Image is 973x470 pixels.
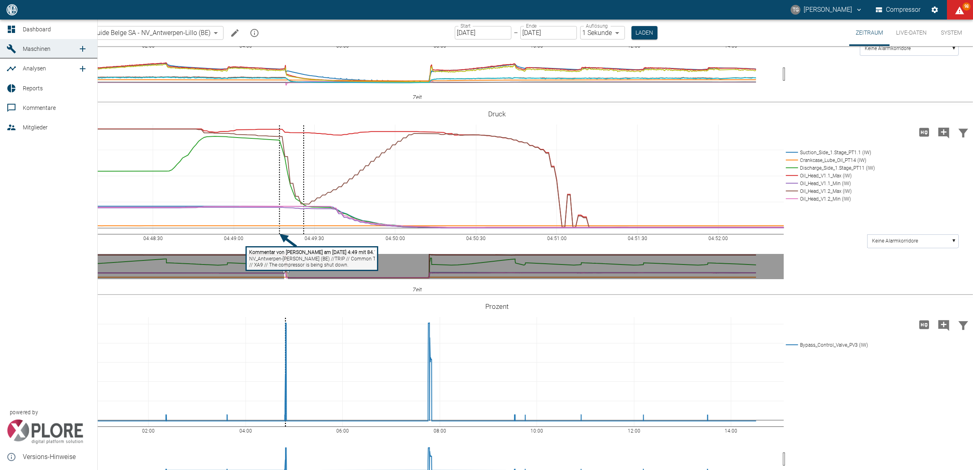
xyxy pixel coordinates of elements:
[455,26,511,39] input: DD.MM.YYYY
[23,26,51,33] span: Dashboard
[249,262,348,268] tspan: // XA9 // The compressor is being shut down.
[514,28,518,37] p: –
[953,314,973,335] button: Daten filtern
[526,22,537,29] label: Ende
[23,105,56,111] span: Kommentare
[927,2,942,17] button: Einstellungen
[227,25,243,41] button: Machine bearbeiten
[249,249,383,255] tspan: Kommentar von [PERSON_NAME] am [DATE] 4:49 mit 84.188
[914,320,934,328] span: Hohe Auflösung
[23,124,48,131] span: Mitglieder
[934,314,953,335] button: Kommentar hinzufügen
[580,26,625,39] div: 1 Sekunde
[75,41,91,57] a: new /machines
[10,409,38,416] span: powered by
[23,65,46,72] span: Analysen
[890,20,933,46] button: Live-Daten
[953,122,973,143] button: Daten filtern
[460,22,471,29] label: Start
[933,20,970,46] button: System
[23,85,43,92] span: Reports
[75,61,91,77] a: new /analyses/list/0
[865,46,911,51] text: Keine Alarmkorridore
[246,25,263,41] button: mission info
[43,28,210,37] span: 908000047_Air Liquide Belge SA - NV_Antwerpen-Lillo (BE)
[874,2,923,17] button: Compressor
[249,256,394,262] tspan: NV_Antwerpen-[PERSON_NAME] (BE) //TRIP // Common Trip // HH
[914,128,934,136] span: Hohe Auflösung
[934,122,953,143] button: Kommentar hinzufügen
[6,4,18,15] img: logo
[789,2,864,17] button: thomas.gregoir@neuman-esser.com
[23,46,50,52] span: Maschinen
[631,26,657,39] button: Laden
[520,26,577,39] input: DD.MM.YYYY
[962,2,971,11] span: 98
[7,420,83,444] img: Xplore Logo
[586,22,608,29] label: Auflösung
[23,452,91,462] span: Versions-Hinweise
[872,238,918,244] text: Keine Alarmkorridore
[791,5,800,15] div: TG
[849,20,890,46] button: Zeitraum
[30,28,210,38] a: 908000047_Air Liquide Belge SA - NV_Antwerpen-Lillo (BE)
